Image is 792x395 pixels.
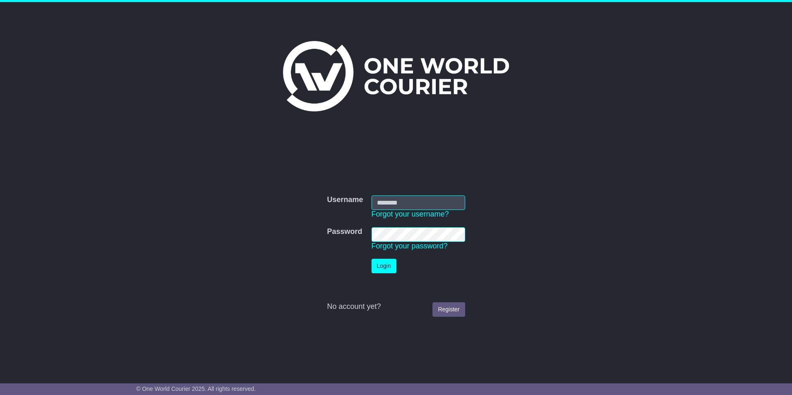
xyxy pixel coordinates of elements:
label: Username [327,195,363,205]
img: One World [283,41,509,111]
label: Password [327,227,362,236]
div: No account yet? [327,302,465,311]
span: © One World Courier 2025. All rights reserved. [136,385,256,392]
a: Forgot your username? [372,210,449,218]
a: Forgot your password? [372,242,448,250]
button: Login [372,259,396,273]
a: Register [432,302,465,317]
